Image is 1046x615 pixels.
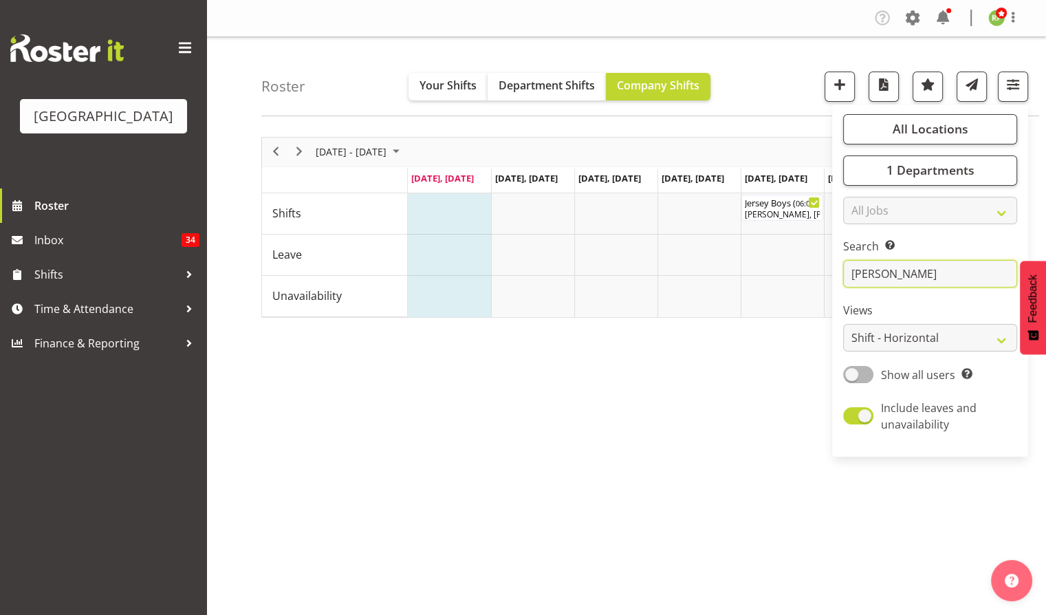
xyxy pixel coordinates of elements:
button: Your Shifts [408,73,488,100]
table: Timeline Week of September 22, 2025 [408,193,990,317]
span: Include leaves and unavailability [881,400,977,432]
div: previous period [264,138,287,166]
span: Leave [272,246,302,263]
span: [DATE], [DATE] [662,172,724,184]
img: Rosterit website logo [10,34,124,62]
span: Show all users [881,367,955,382]
img: help-xxl-2.png [1005,574,1018,587]
span: 34 [182,233,199,247]
span: Feedback [1027,274,1039,323]
button: All Locations [843,114,1017,144]
div: Timeline Week of September 22, 2025 [261,137,991,318]
button: September 2025 [314,143,406,160]
span: Unavailability [272,288,342,304]
label: Search [843,238,1017,255]
input: Search [843,260,1017,288]
button: Add a new shift [825,72,855,102]
button: Download a PDF of the roster according to the set date range. [869,72,899,102]
span: 06:00 PM - 10:10 PM [796,197,867,208]
span: Finance & Reporting [34,333,179,354]
span: Department Shifts [499,78,595,93]
div: [PERSON_NAME], [PERSON_NAME], [PERSON_NAME], [PERSON_NAME], [PERSON_NAME], [PERSON_NAME], [PERSON... [745,208,820,221]
h4: Roster [261,78,305,94]
span: [DATE], [DATE] [495,172,558,184]
span: Your Shifts [420,78,477,93]
span: Time & Attendance [34,299,179,319]
div: [GEOGRAPHIC_DATA] [34,106,173,127]
span: [DATE], [DATE] [578,172,641,184]
span: All Locations [892,120,968,137]
span: 1 Departments [886,162,974,178]
button: Filter Shifts [998,72,1028,102]
button: Send a list of all shifts for the selected filtered period to all rostered employees. [957,72,987,102]
button: Highlight an important date within the roster. [913,72,943,102]
label: Views [843,302,1017,319]
button: Department Shifts [488,73,606,100]
button: Previous [267,143,285,160]
div: September 22 - 28, 2025 [311,138,408,166]
span: Inbox [34,230,182,250]
span: Company Shifts [617,78,699,93]
td: Shifts resource [262,193,408,235]
div: next period [287,138,311,166]
span: [DATE], [DATE] [828,172,891,184]
span: [DATE], [DATE] [411,172,474,184]
div: Shifts"s event - Jersey Boys Begin From Friday, September 26, 2025 at 6:00:00 PM GMT+12:00 Ends A... [741,195,823,221]
td: Unavailability resource [262,276,408,317]
span: [DATE], [DATE] [745,172,807,184]
button: 1 Departments [843,155,1017,186]
span: Shifts [34,264,179,285]
td: Leave resource [262,235,408,276]
button: Next [290,143,309,160]
span: Roster [34,195,199,216]
span: Shifts [272,205,301,222]
button: Company Shifts [606,73,710,100]
img: richard-freeman9074.jpg [988,10,1005,26]
button: Feedback - Show survey [1020,261,1046,354]
span: [DATE] - [DATE] [314,143,388,160]
div: Jersey Boys ( ) [745,195,820,209]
